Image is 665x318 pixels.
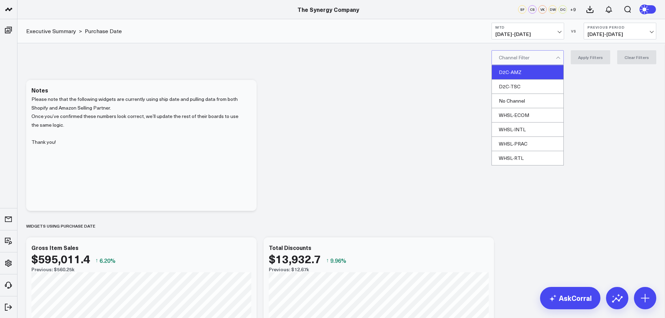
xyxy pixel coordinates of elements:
div: DW [548,5,557,14]
div: CS [528,5,537,14]
a: The Synergy Company [297,6,359,13]
button: Clear Filters [617,50,656,64]
span: [DATE] - [DATE] [588,31,652,37]
p: Once you’ve confirmed these numbers look correct, we’ll update the rest of their boards to use th... [31,112,246,129]
span: [DATE] - [DATE] [495,31,560,37]
span: + 9 [570,7,576,12]
span: 9.96% [330,257,346,264]
p: Please note that the following widgets are currently using ship date and pulling data from both S... [31,95,246,112]
div: VS [568,29,580,33]
b: MTD [495,25,560,29]
a: Executive Summary [26,27,76,35]
div: Notes [31,86,48,94]
button: Apply Filters [571,50,610,64]
div: > [26,27,82,35]
div: Previous: $560.25k [31,267,251,272]
div: WHSL-PRAC [492,137,563,151]
b: Previous Period [588,25,652,29]
div: VK [538,5,547,14]
button: Previous Period[DATE]-[DATE] [584,23,656,39]
div: Total Discounts [269,244,311,251]
div: Previous: $12.67k [269,267,489,272]
span: ↑ [326,256,329,265]
span: 6.20% [99,257,116,264]
div: $13,932.7 [269,252,321,265]
a: AskCorral [540,287,600,309]
span: ↑ [95,256,98,265]
button: MTD[DATE]-[DATE] [492,23,564,39]
div: $595,011.4 [31,252,90,265]
a: Purchase Date [85,27,122,35]
div: WHSL-RTL [492,151,563,165]
div: No Channel [492,94,563,108]
button: +9 [569,5,577,14]
div: WHSL-ECOM [492,108,563,123]
div: SF [518,5,526,14]
div: DC [559,5,567,14]
p: Thank you! [31,129,246,146]
div: D2C-AMZ [492,65,563,80]
div: WHSL-INTL [492,123,563,137]
div: D2C-TSC [492,80,563,94]
div: Gross Item Sales [31,244,79,251]
div: WIDGETS USING PURCHASE DATE [26,218,95,234]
